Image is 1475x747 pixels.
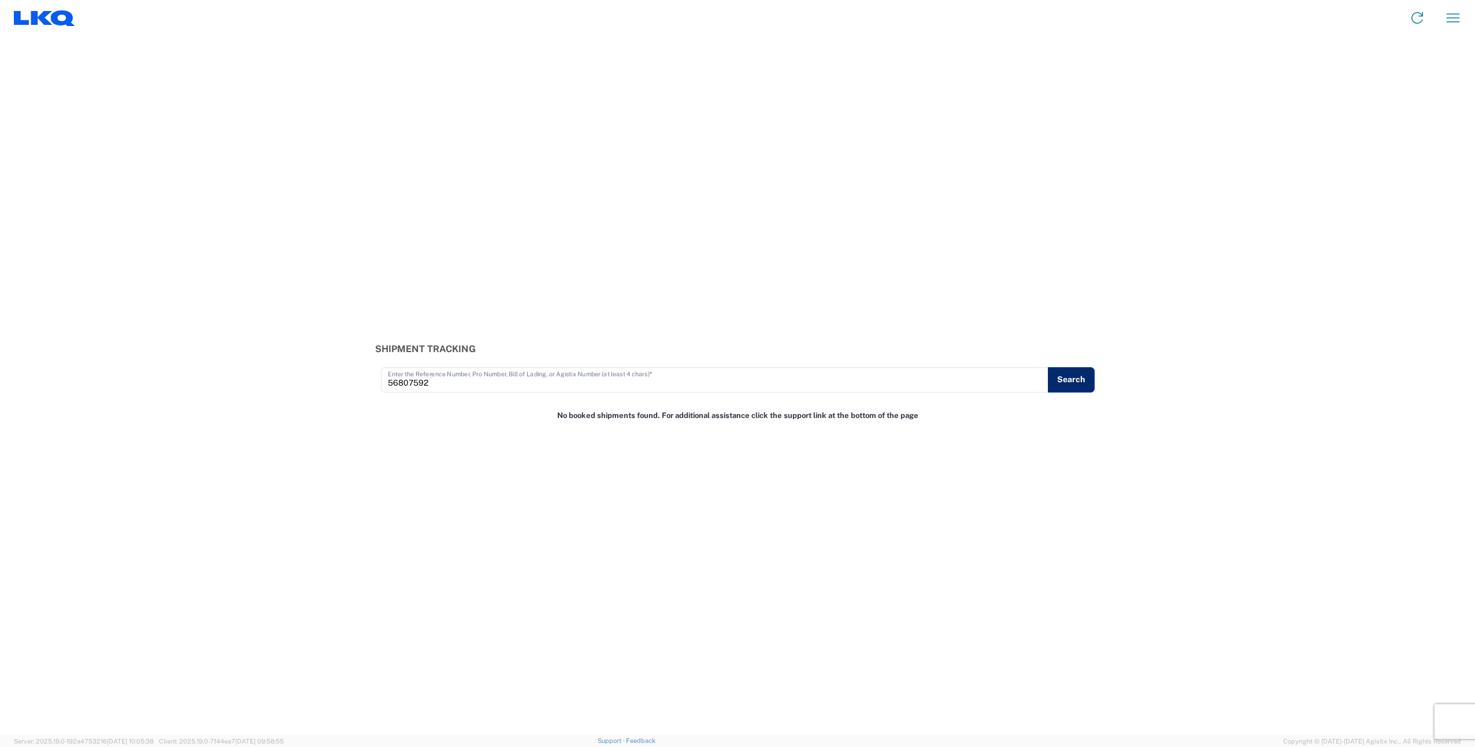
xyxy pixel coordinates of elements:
button: Search [1048,367,1095,393]
a: Support [598,737,627,744]
span: [DATE] 09:58:55 [235,738,284,745]
span: Server: 2025.19.0-192a4753216 [14,738,154,745]
a: Feedback [626,737,655,744]
h3: Shipment Tracking [375,343,1100,354]
span: [DATE] 10:05:38 [107,738,154,745]
span: Copyright © [DATE]-[DATE] Agistix Inc., All Rights Reserved [1283,736,1461,746]
div: No booked shipments found. For additional assistance click the support link at the bottom of the ... [369,405,1106,427]
span: Client: 2025.19.0-7f44ea7 [159,738,284,745]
